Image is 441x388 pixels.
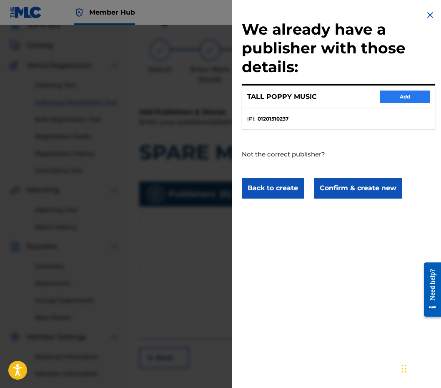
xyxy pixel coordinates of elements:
span: Member Hub [89,8,135,17]
div: Drag [402,356,407,381]
button: Confirm & create new [314,178,402,199]
button: Back to create [242,178,304,199]
strong: 01201510237 [258,115,288,123]
iframe: Chat Widget [399,348,441,388]
img: Top Rightsholder [74,8,84,18]
span: IPI : [247,115,256,123]
h2: We already have a publisher with those details: [242,20,435,79]
p: TALL POPPY MUSIC [247,92,317,102]
button: Add [380,91,430,103]
img: MLC Logo [10,6,42,18]
p: Not the correct publisher? [242,130,388,169]
iframe: Resource Center [418,255,441,324]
